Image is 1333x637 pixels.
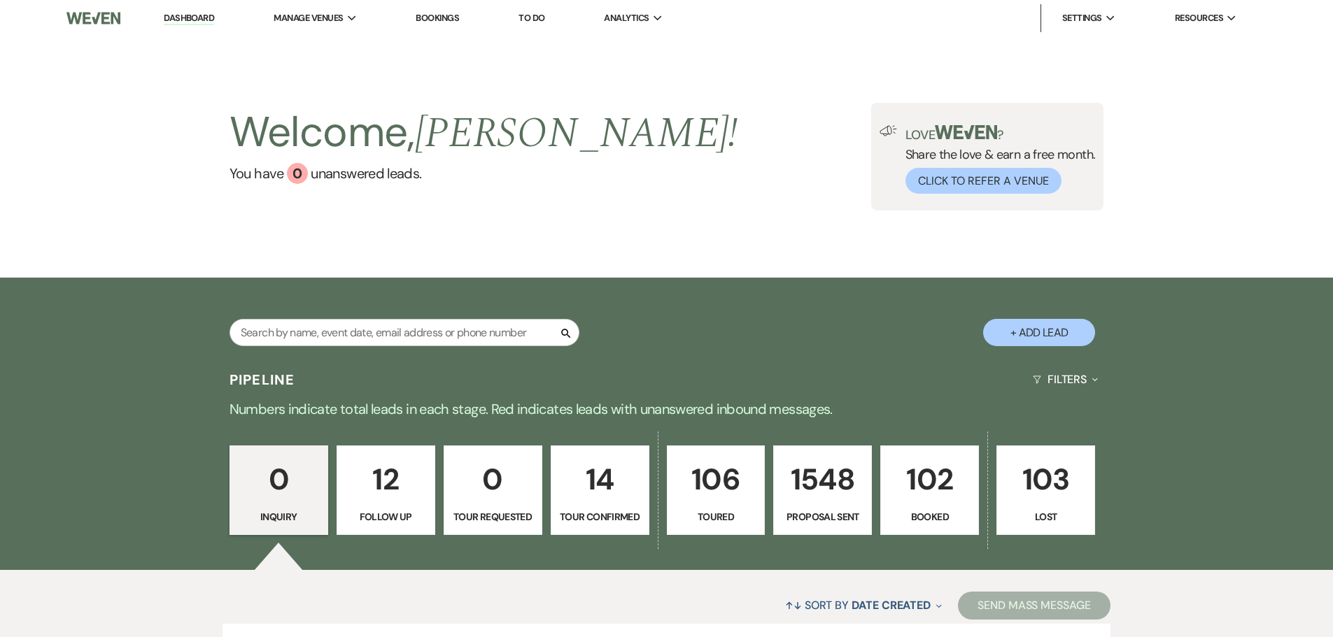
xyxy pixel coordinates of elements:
h3: Pipeline [230,370,295,389]
p: 102 [889,456,970,503]
img: loud-speaker-illustration.svg [880,125,897,136]
span: [PERSON_NAME] ! [415,101,738,166]
h2: Welcome, [230,103,738,163]
button: Click to Refer a Venue [905,168,1062,194]
p: Numbers indicate total leads in each stage. Red indicates leads with unanswered inbound messages. [163,398,1171,420]
p: Toured [676,509,756,524]
a: To Do [519,12,544,24]
a: 0Tour Requested [444,445,542,535]
a: Bookings [416,12,459,24]
button: + Add Lead [983,319,1095,346]
img: Weven Logo [66,3,120,33]
span: Settings [1062,11,1102,25]
p: Love ? [905,125,1096,141]
img: weven-logo-green.svg [935,125,997,139]
span: Analytics [604,11,649,25]
p: 106 [676,456,756,503]
a: 0Inquiry [230,445,328,535]
p: 14 [560,456,640,503]
button: Filters [1027,361,1103,398]
div: Share the love & earn a free month. [897,125,1096,194]
span: Date Created [852,598,931,613]
span: Manage Venues [274,11,343,25]
span: ↑↓ [785,598,802,613]
a: 102Booked [880,445,979,535]
button: Send Mass Message [958,592,1110,620]
a: 12Follow Up [337,445,435,535]
p: Follow Up [346,509,426,524]
p: 1548 [782,456,863,503]
p: Tour Confirmed [560,509,640,524]
p: Proposal Sent [782,509,863,524]
a: 1548Proposal Sent [773,445,872,535]
a: You have 0 unanswered leads. [230,163,738,184]
p: Inquiry [239,509,319,524]
input: Search by name, event date, email address or phone number [230,319,579,346]
p: 0 [453,456,533,503]
p: 103 [1006,456,1086,503]
a: 106Toured [667,445,766,535]
span: Resources [1175,11,1223,25]
button: Sort By Date Created [780,587,947,624]
p: Tour Requested [453,509,533,524]
a: 103Lost [996,445,1095,535]
a: Dashboard [164,12,214,25]
p: Lost [1006,509,1086,524]
div: 0 [287,163,308,184]
p: Booked [889,509,970,524]
p: 0 [239,456,319,503]
a: 14Tour Confirmed [551,445,649,535]
p: 12 [346,456,426,503]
